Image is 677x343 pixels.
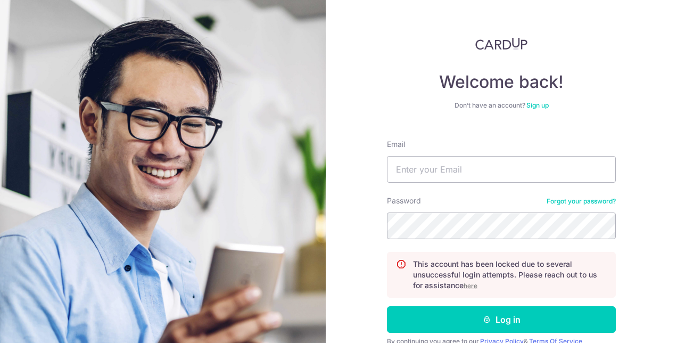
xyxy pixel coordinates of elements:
div: Don’t have an account? [387,101,616,110]
h4: Welcome back! [387,71,616,93]
a: Sign up [526,101,549,109]
p: This account has been locked due to several unsuccessful login attempts. Please reach out to us f... [413,259,607,291]
button: Log in [387,306,616,333]
label: Password [387,195,421,206]
label: Email [387,139,405,150]
a: here [464,282,477,290]
input: Enter your Email [387,156,616,183]
a: Forgot your password? [547,197,616,206]
img: CardUp Logo [475,37,527,50]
